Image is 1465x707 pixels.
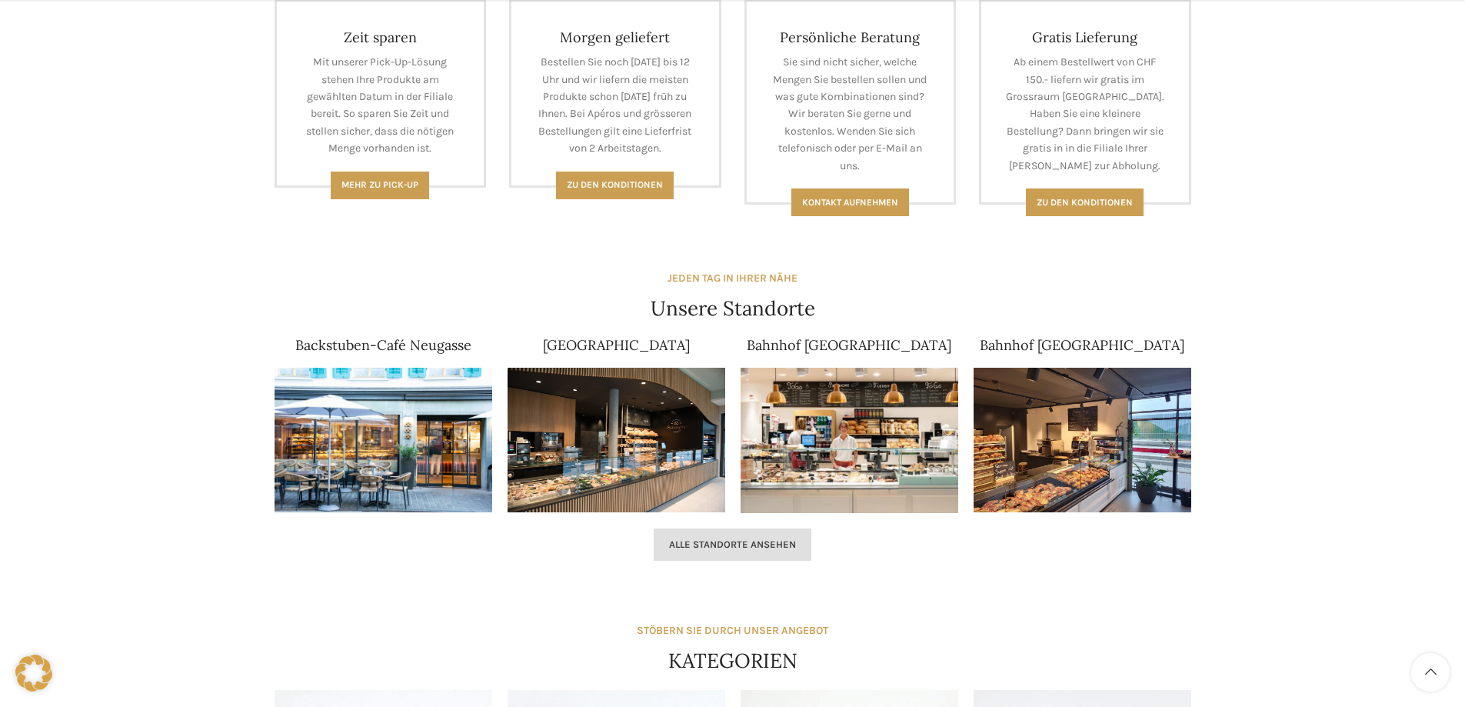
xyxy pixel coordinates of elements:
[980,336,1184,354] a: Bahnhof [GEOGRAPHIC_DATA]
[669,539,796,551] span: Alle Standorte ansehen
[637,622,828,639] div: STÖBERN SIE DURCH UNSER ANGEBOT
[534,28,696,46] h4: Morgen geliefert
[556,172,674,199] a: Zu den Konditionen
[668,270,797,287] div: JEDEN TAG IN IHRER NÄHE
[534,54,696,157] p: Bestellen Sie noch [DATE] bis 12 Uhr und wir liefern die meisten Produkte schon [DATE] früh zu Ih...
[341,179,418,190] span: Mehr zu Pick-Up
[1004,54,1166,175] p: Ab einem Bestellwert von CHF 150.- liefern wir gratis im Grossraum [GEOGRAPHIC_DATA]. Haben Sie e...
[1004,28,1166,46] h4: Gratis Lieferung
[1411,653,1450,692] a: Scroll to top button
[295,336,471,354] a: Backstuben-Café Neugasse
[802,197,898,208] span: Kontakt aufnehmen
[770,28,931,46] h4: Persönliche Beratung
[1037,197,1133,208] span: Zu den konditionen
[543,336,690,354] a: [GEOGRAPHIC_DATA]
[1026,188,1144,216] a: Zu den konditionen
[651,295,815,322] h4: Unsere Standorte
[331,172,429,199] a: Mehr zu Pick-Up
[300,28,461,46] h4: Zeit sparen
[747,336,951,354] a: Bahnhof [GEOGRAPHIC_DATA]
[770,54,931,175] p: Sie sind nicht sicher, welche Mengen Sie bestellen sollen und was gute Kombinationen sind? Wir be...
[567,179,663,190] span: Zu den Konditionen
[300,54,461,157] p: Mit unserer Pick-Up-Lösung stehen Ihre Produkte am gewählten Datum in der Filiale bereit. So spar...
[791,188,909,216] a: Kontakt aufnehmen
[654,529,811,561] a: Alle Standorte ansehen
[668,647,797,675] h4: KATEGORIEN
